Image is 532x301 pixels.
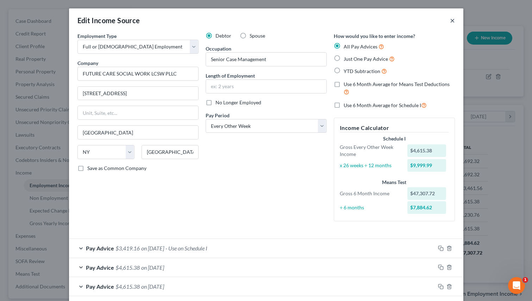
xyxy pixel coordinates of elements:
div: x 26 weeks ÷ 12 months [336,162,404,169]
span: Just One Pay Advice [344,56,388,62]
input: Search company by name... [77,67,199,81]
span: All Pay Advices [344,44,377,50]
label: Length of Employment [206,72,255,79]
span: Use 6 Month Average for Means Test Deductions [344,81,450,87]
label: Occupation [206,45,231,52]
label: How would you like to enter income? [334,32,415,40]
span: YTD Subtraction [344,68,380,74]
span: Pay Advice [86,283,114,290]
div: $9,999.99 [407,159,446,172]
span: Company [77,60,98,66]
input: -- [206,53,326,66]
div: ÷ 6 months [336,204,404,211]
div: Schedule I [340,135,449,142]
input: Enter city... [78,126,198,139]
span: Pay Period [206,112,230,118]
span: on [DATE] [141,283,164,290]
span: $4,615.38 [115,264,140,271]
input: Enter address... [78,87,198,100]
input: Unit, Suite, etc... [78,106,198,119]
span: on [DATE] [141,245,164,251]
span: $3,419.16 [115,245,140,251]
h5: Income Calculator [340,124,449,132]
span: Employment Type [77,33,117,39]
div: Edit Income Source [77,15,140,25]
span: Pay Advice [86,264,114,271]
button: × [450,16,455,25]
input: Enter zip... [142,145,199,159]
iframe: Intercom live chat [508,277,525,294]
span: 1 [522,277,528,283]
div: $7,884.62 [407,201,446,214]
span: Debtor [215,33,231,39]
div: $47,307.72 [407,187,446,200]
span: Save as Common Company [87,165,146,171]
div: Gross Every Other Week Income [336,144,404,158]
input: ex: 2 years [206,80,326,93]
div: $4,615.38 [407,144,446,157]
span: $4,615.38 [115,283,140,290]
div: Gross 6 Month Income [336,190,404,197]
span: Pay Advice [86,245,114,251]
div: Means Test [340,179,449,186]
span: on [DATE] [141,264,164,271]
span: No Longer Employed [215,99,261,105]
span: Use 6 Month Average for Schedule I [344,102,421,108]
span: - Use on Schedule I [165,245,207,251]
span: Spouse [250,33,265,39]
